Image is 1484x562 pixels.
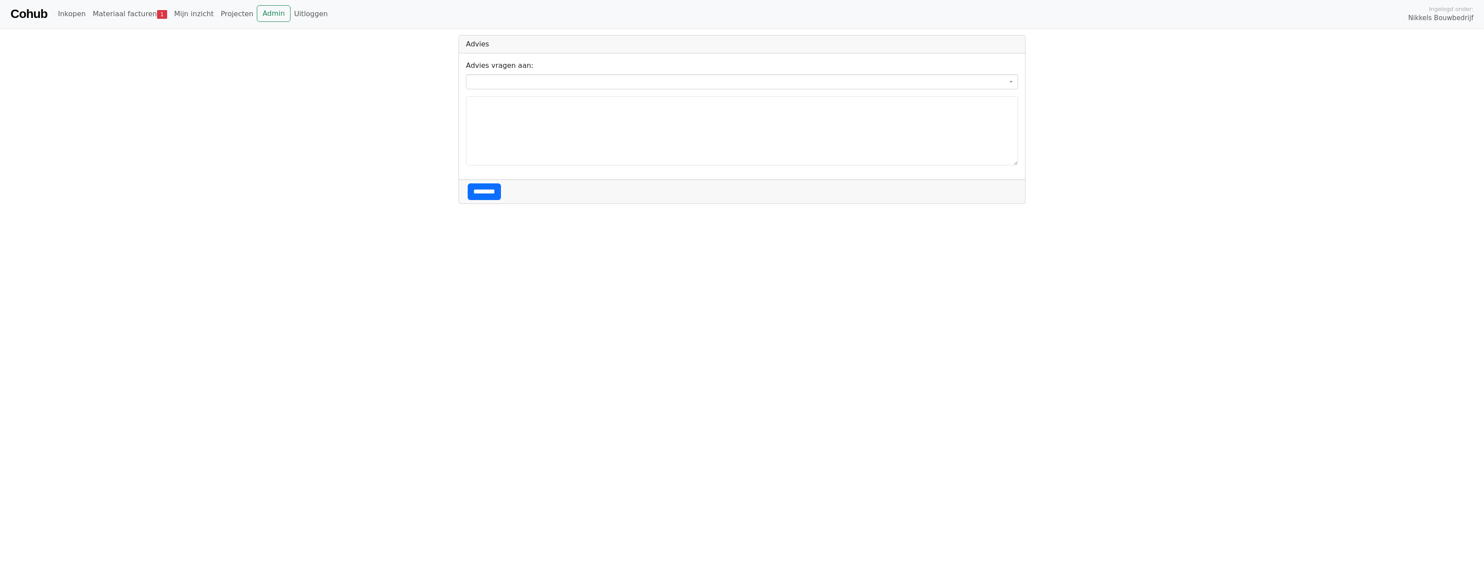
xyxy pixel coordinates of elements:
a: Materiaal facturen1 [89,5,171,23]
a: Uitloggen [290,5,331,23]
a: Cohub [10,4,47,25]
span: Nikkels Bouwbedrijf [1408,13,1473,23]
a: Projecten [217,5,257,23]
label: Advies vragen aan: [466,60,533,71]
a: Mijn inzicht [171,5,217,23]
span: 1 [157,10,167,19]
a: Inkopen [54,5,89,23]
a: Admin [257,5,290,22]
span: Ingelogd onder: [1429,5,1473,13]
div: Advies [459,35,1025,53]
